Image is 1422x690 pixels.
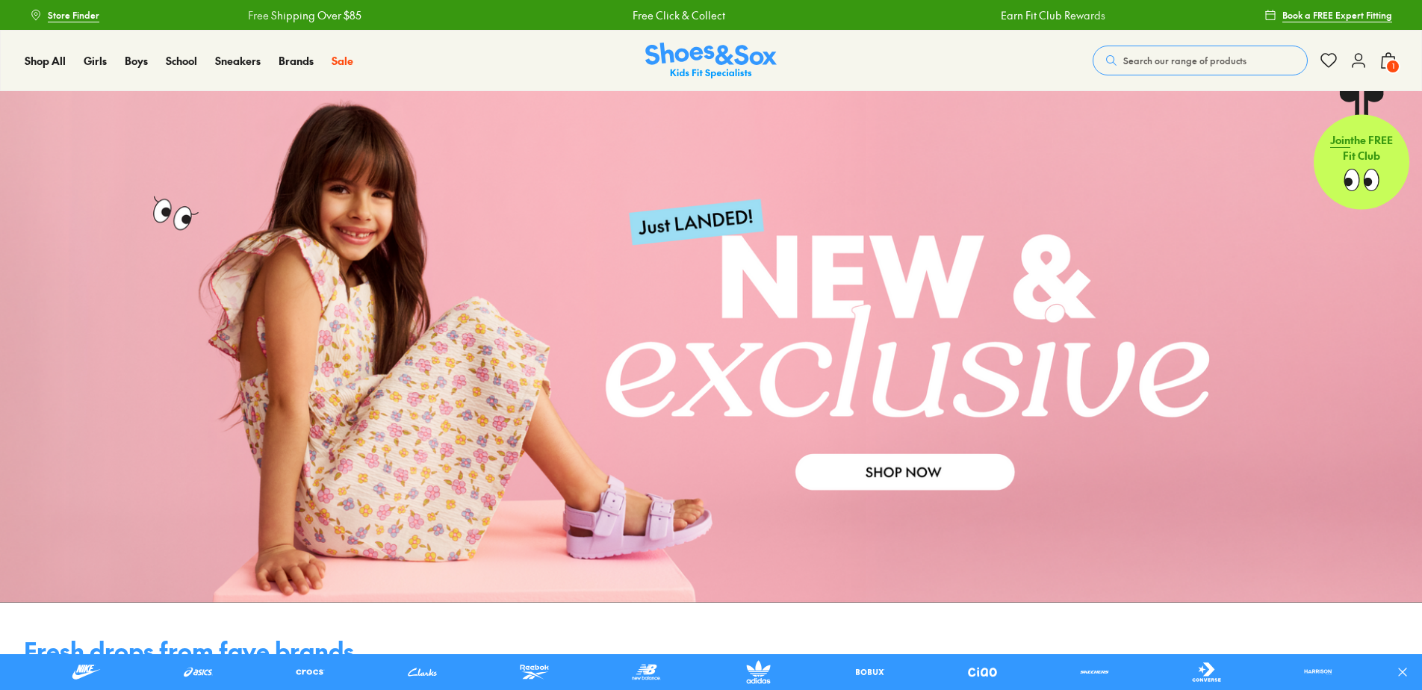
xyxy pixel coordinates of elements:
[30,1,99,28] a: Store Finder
[631,7,724,23] a: Free Click & Collect
[25,53,66,68] span: Shop All
[25,53,66,69] a: Shop All
[1093,46,1308,75] button: Search our range of products
[279,53,314,69] a: Brands
[246,7,360,23] a: Free Shipping Over $85
[84,53,107,69] a: Girls
[1314,90,1409,210] a: Jointhe FREE Fit Club
[1314,120,1409,175] p: the FREE Fit Club
[1282,8,1392,22] span: Book a FREE Expert Fitting
[215,53,261,68] span: Sneakers
[645,43,777,79] a: Shoes & Sox
[125,53,148,69] a: Boys
[125,53,148,68] span: Boys
[84,53,107,68] span: Girls
[166,53,197,69] a: School
[1379,44,1397,77] button: 1
[1330,132,1350,147] span: Join
[1264,1,1392,28] a: Book a FREE Expert Fitting
[999,7,1104,23] a: Earn Fit Club Rewards
[645,43,777,79] img: SNS_Logo_Responsive.svg
[1385,59,1400,74] span: 1
[166,53,197,68] span: School
[215,53,261,69] a: Sneakers
[332,53,353,68] span: Sale
[279,53,314,68] span: Brands
[48,8,99,22] span: Store Finder
[332,53,353,69] a: Sale
[1123,54,1246,67] span: Search our range of products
